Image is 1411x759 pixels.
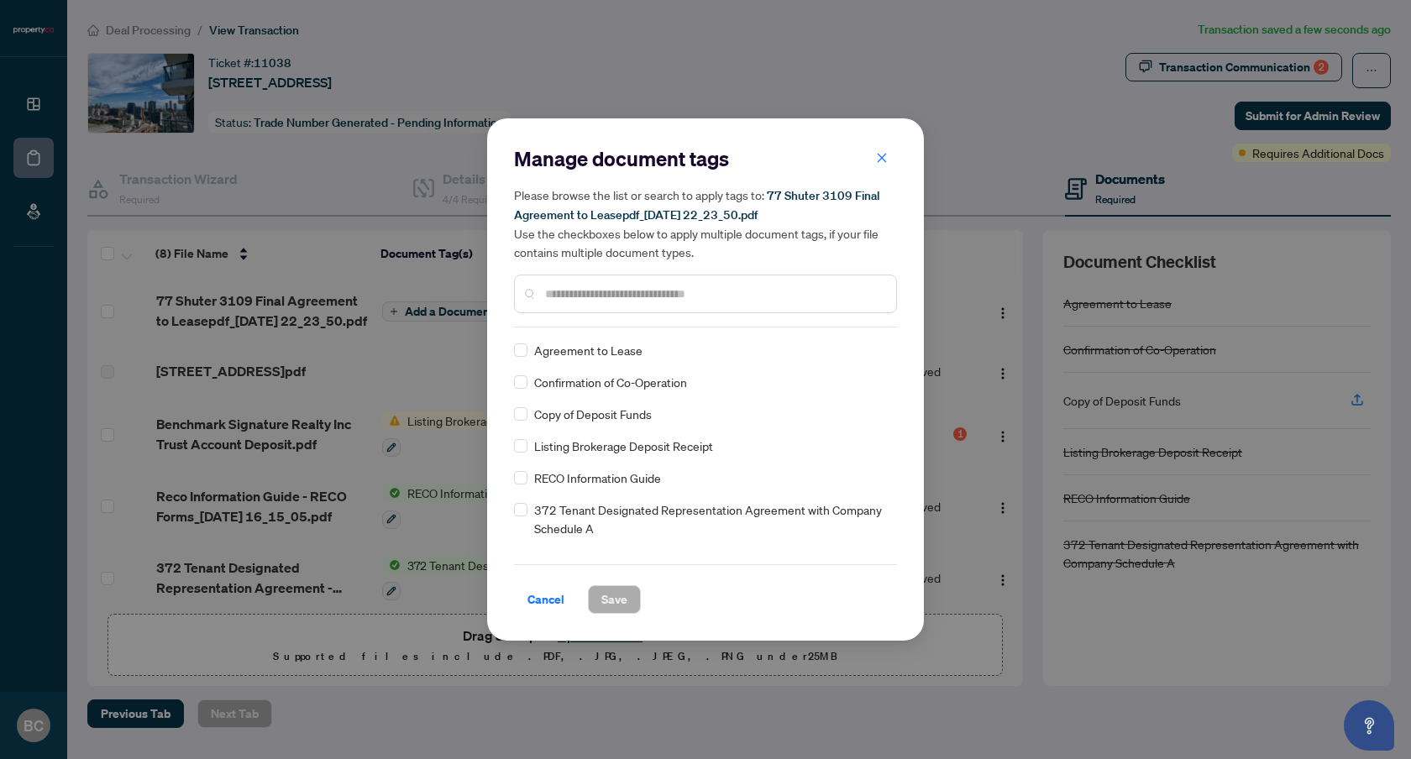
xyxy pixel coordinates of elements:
button: Save [588,585,641,614]
span: Agreement to Lease [534,341,643,359]
span: Cancel [527,586,564,613]
span: close [876,152,888,164]
span: Listing Brokerage Deposit Receipt [534,437,713,455]
h5: Please browse the list or search to apply tags to: Use the checkboxes below to apply multiple doc... [514,186,897,261]
button: Cancel [514,585,578,614]
h2: Manage document tags [514,145,897,172]
span: Copy of Deposit Funds [534,405,652,423]
span: Confirmation of Co-Operation [534,373,687,391]
span: 372 Tenant Designated Representation Agreement with Company Schedule A [534,500,887,537]
span: RECO Information Guide [534,468,661,487]
button: Open asap [1344,700,1394,751]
